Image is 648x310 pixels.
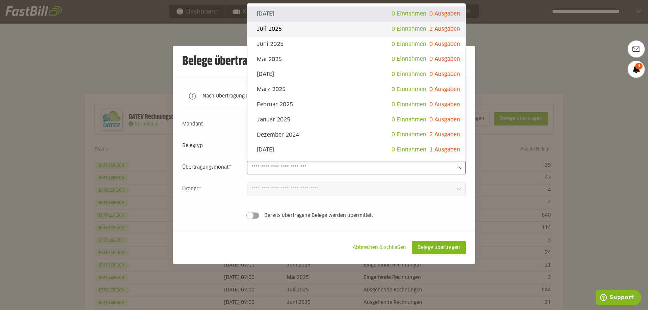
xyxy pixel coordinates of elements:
sl-option: [DATE] [247,6,465,22]
span: 0 Ausgaben [429,117,460,122]
span: 2 Ausgaben [429,132,460,137]
sl-option: Juli 2025 [247,22,465,37]
span: 0 Ausgaben [429,102,460,107]
span: 0 Einnahmen [391,147,426,152]
span: 0 Einnahmen [391,132,426,137]
sl-option: Februar 2025 [247,97,465,112]
sl-button: Belege übertragen [412,241,466,254]
sl-option: März 2025 [247,82,465,97]
sl-option: Oktober 2024 [247,158,465,173]
sl-option: Juni 2025 [247,37,465,52]
span: 0 Ausgaben [429,72,460,77]
sl-option: Januar 2025 [247,112,465,128]
span: 2 Ausgaben [429,26,460,32]
sl-option: Mai 2025 [247,52,465,67]
a: 4 [628,61,645,78]
span: 0 Ausgaben [429,11,460,17]
span: 0 Ausgaben [429,56,460,62]
sl-option: [DATE] [247,67,465,82]
span: 0 Ausgaben [429,87,460,92]
span: 0 Einnahmen [391,117,426,122]
span: 0 Einnahmen [391,11,426,17]
span: 0 Einnahmen [391,41,426,47]
span: 1 Ausgaben [429,147,460,152]
iframe: Öffnet ein Widget, in dem Sie weitere Informationen finden [596,290,641,307]
span: 0 Einnahmen [391,72,426,77]
span: 4 [635,63,643,69]
span: 0 Einnahmen [391,56,426,62]
sl-option: [DATE] [247,142,465,158]
sl-switch: Bereits übertragene Belege werden übermittelt [182,212,466,219]
sl-button: Abbrechen & schließen [347,241,412,254]
span: 0 Einnahmen [391,26,426,32]
span: 0 Einnahmen [391,102,426,107]
sl-option: Dezember 2024 [247,127,465,142]
span: 0 Ausgaben [429,41,460,47]
span: 0 Einnahmen [391,87,426,92]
